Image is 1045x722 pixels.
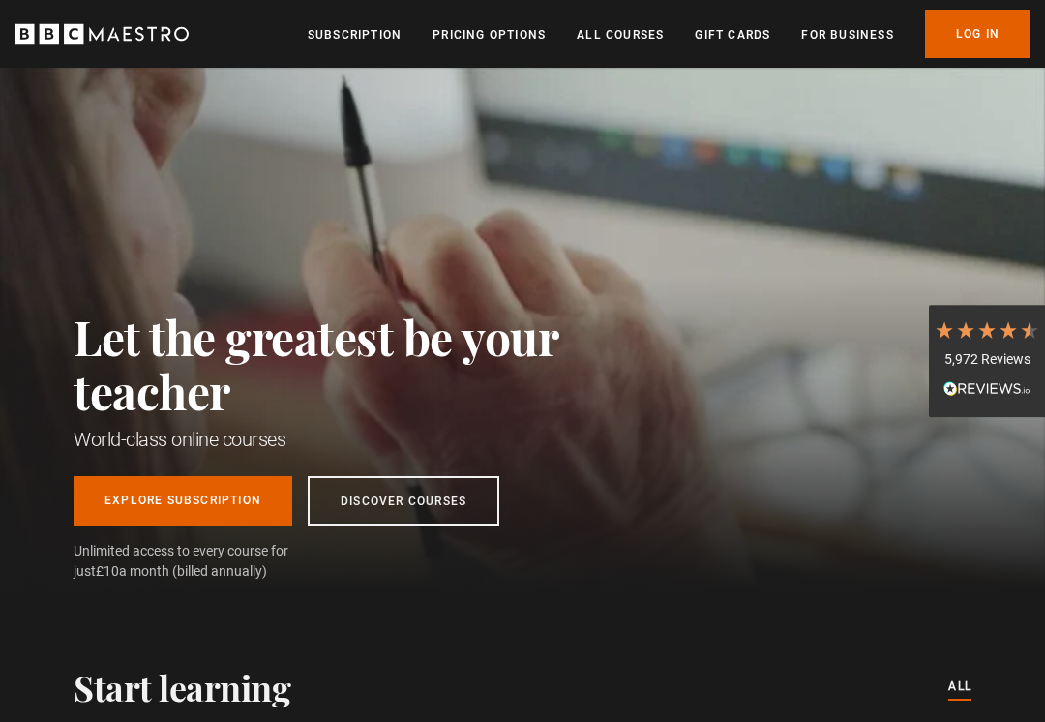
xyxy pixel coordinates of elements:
[15,19,189,48] svg: BBC Maestro
[433,25,546,45] a: Pricing Options
[801,25,893,45] a: For business
[925,10,1030,58] a: Log In
[74,476,292,526] a: Explore Subscription
[934,319,1040,341] div: 4.7 Stars
[308,10,1030,58] nav: Primary
[74,541,335,582] span: Unlimited access to every course for just a month (billed annually)
[934,350,1040,370] div: 5,972 Reviews
[308,476,499,526] a: Discover Courses
[695,25,770,45] a: Gift Cards
[308,25,402,45] a: Subscription
[74,310,644,418] h2: Let the greatest be your teacher
[96,563,119,579] span: £10
[929,305,1045,417] div: 5,972 ReviewsRead All Reviews
[934,379,1040,403] div: Read All Reviews
[943,381,1030,395] img: REVIEWS.io
[577,25,664,45] a: All Courses
[74,426,644,453] h1: World-class online courses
